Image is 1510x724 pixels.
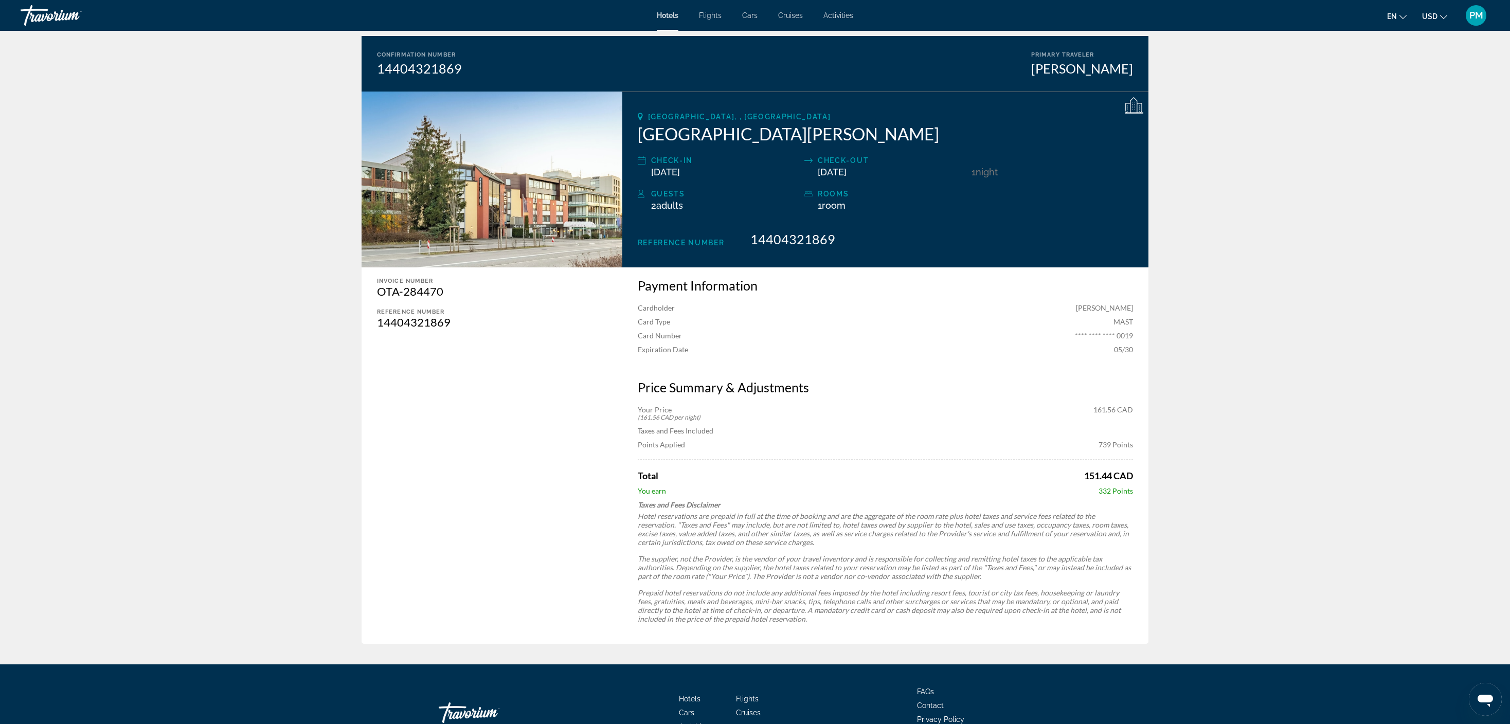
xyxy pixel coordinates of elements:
div: rooms [818,188,966,200]
a: Cruises [778,11,803,20]
a: Travorium [21,2,123,29]
span: Room [822,200,846,211]
div: Guests [651,188,799,200]
span: 151.44 CAD [1084,470,1133,481]
span: [PERSON_NAME] [1076,303,1133,312]
button: Change currency [1422,9,1447,24]
p: The supplier, not the Provider, is the vendor of your travel inventory and is responsible for col... [638,554,1133,581]
a: FAQs [917,687,934,696]
div: 14404321869 [377,315,602,329]
a: Privacy Policy [917,715,964,723]
div: Check-out [818,154,966,167]
img: PLAZA Hotel Föhr am Bodensee [362,92,622,267]
button: User Menu [1463,5,1489,26]
a: Cars [679,709,694,717]
a: Hotels [679,695,700,703]
p: Taxes and Fees Disclaimer [638,500,1133,509]
span: en [1387,12,1397,21]
span: Total [638,470,658,481]
span: 14404321869 [750,231,835,247]
span: 739 Points [1099,440,1133,449]
span: Reference Number [638,239,725,247]
span: MAST [1113,317,1133,326]
button: Change language [1387,9,1407,24]
span: 161.56 CAD [1093,405,1133,414]
h3: Price Summary & Adjustments [638,379,1133,395]
span: PM [1469,10,1483,21]
span: Card Number [638,331,682,340]
span: [DATE] [818,167,847,177]
span: Adults [656,200,683,211]
span: 05/30 [1114,345,1133,354]
div: OTA-284470 [377,284,602,298]
div: Check-in [651,154,799,167]
a: Contact [917,701,944,710]
div: Primary Traveler [1031,51,1133,58]
span: 1 [972,167,976,177]
a: Flights [699,11,722,20]
div: 14404321869 [377,61,462,76]
span: You earn [638,486,666,495]
a: Cars [742,11,758,20]
p: Prepaid hotel reservations do not include any additional fees imposed by the hotel including reso... [638,588,1133,623]
span: 1 [818,200,846,211]
span: Expiration Date [638,345,688,354]
a: Hotels [657,11,678,20]
span: 332 Points [1099,486,1133,495]
span: Night [976,167,998,177]
div: Confirmation Number [377,51,462,58]
span: [GEOGRAPHIC_DATA], , [GEOGRAPHIC_DATA] [648,113,831,121]
h2: [GEOGRAPHIC_DATA][PERSON_NAME] [638,123,1133,144]
span: Taxes and Fees Included [638,426,713,435]
span: USD [1422,12,1437,21]
p: Hotel reservations are prepaid in full at the time of booking and are the aggregate of the room r... [638,512,1133,547]
span: 2 [651,200,683,211]
span: [DATE] [651,167,680,177]
div: [PERSON_NAME] [1031,61,1133,76]
a: Cruises [736,709,761,717]
div: Invoice Number [377,278,602,284]
span: Cardholder [638,303,675,312]
span: Card Type [638,317,670,326]
span: (161.56 CAD per night) [638,414,700,421]
a: Flights [736,695,759,703]
h3: Payment Information [638,278,1133,293]
span: Points Applied [638,440,685,449]
a: Activities [823,11,853,20]
div: Reference number [377,309,602,315]
span: Your Price [638,405,672,414]
iframe: Кнопка запуска окна обмена сообщениями [1469,683,1502,716]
